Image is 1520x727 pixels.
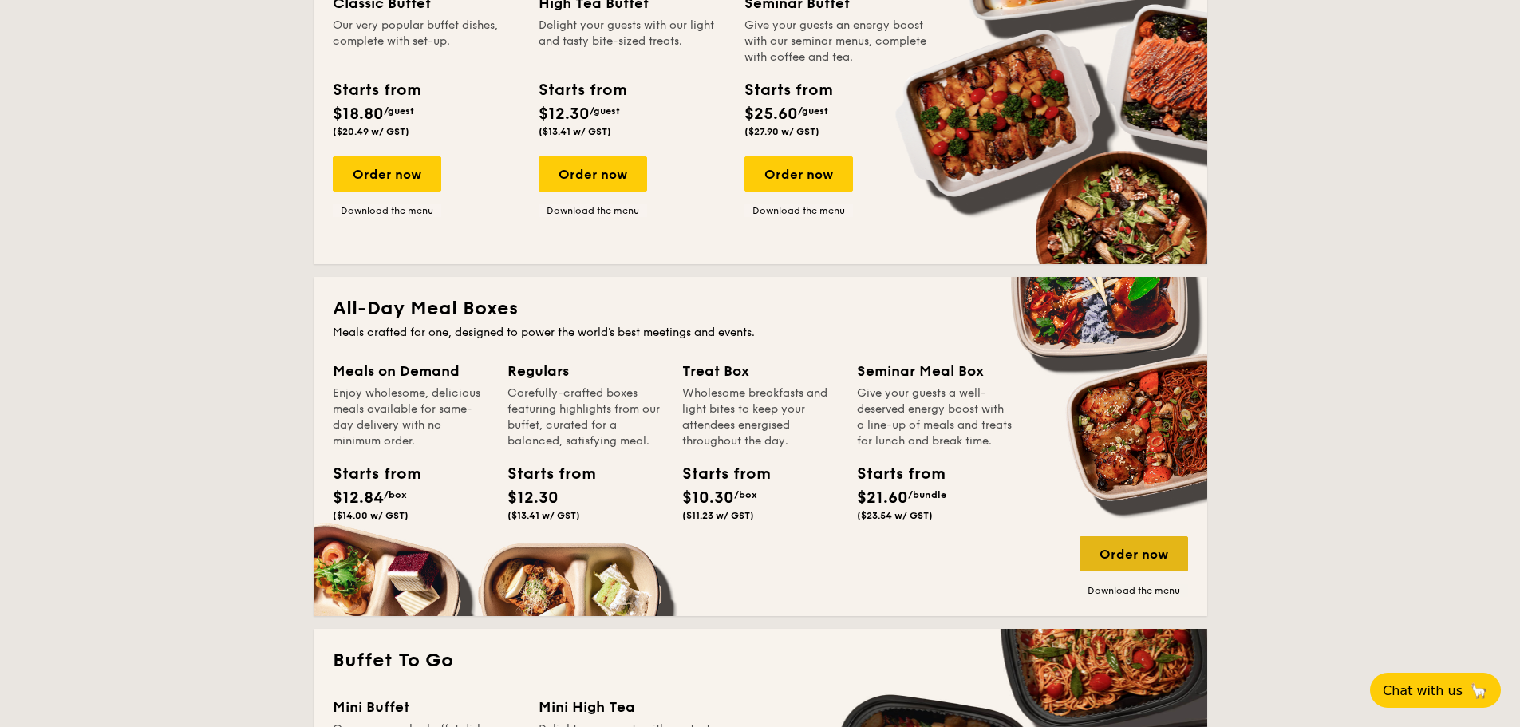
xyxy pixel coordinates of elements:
div: Seminar Meal Box [857,360,1013,382]
a: Download the menu [744,204,853,217]
div: Order now [744,156,853,192]
span: $12.84 [333,488,384,508]
span: $12.30 [539,105,590,124]
span: ($11.23 w/ GST) [682,510,754,521]
div: Starts from [333,78,420,102]
span: 🦙 [1469,682,1488,700]
span: /guest [590,105,620,117]
h2: All-Day Meal Boxes [333,296,1188,322]
span: $25.60 [744,105,798,124]
div: Treat Box [682,360,838,382]
div: Regulars [507,360,663,382]
div: Delight your guests with our light and tasty bite-sized treats. [539,18,725,65]
div: Meals on Demand [333,360,488,382]
a: Download the menu [333,204,441,217]
span: /box [384,489,407,500]
div: Starts from [539,78,626,102]
div: Order now [539,156,647,192]
div: Order now [333,156,441,192]
span: $21.60 [857,488,908,508]
span: ($14.00 w/ GST) [333,510,409,521]
span: ($23.54 w/ GST) [857,510,933,521]
span: /box [734,489,757,500]
span: $10.30 [682,488,734,508]
span: ($20.49 w/ GST) [333,126,409,137]
span: /bundle [908,489,946,500]
button: Chat with us🦙 [1370,673,1501,708]
span: /guest [798,105,828,117]
div: Starts from [682,462,754,486]
div: Give your guests a well-deserved energy boost with a line-up of meals and treats for lunch and br... [857,385,1013,449]
span: ($27.90 w/ GST) [744,126,819,137]
span: $18.80 [333,105,384,124]
span: $12.30 [507,488,559,508]
div: Starts from [744,78,831,102]
span: Chat with us [1383,683,1463,698]
span: /guest [384,105,414,117]
div: Give your guests an energy boost with our seminar menus, complete with coffee and tea. [744,18,931,65]
div: Enjoy wholesome, delicious meals available for same-day delivery with no minimum order. [333,385,488,449]
div: Order now [1080,536,1188,571]
a: Download the menu [1080,584,1188,597]
div: Mini High Tea [539,696,725,718]
span: ($13.41 w/ GST) [539,126,611,137]
span: ($13.41 w/ GST) [507,510,580,521]
div: Starts from [857,462,929,486]
a: Download the menu [539,204,647,217]
div: Meals crafted for one, designed to power the world's best meetings and events. [333,325,1188,341]
div: Starts from [333,462,405,486]
div: Wholesome breakfasts and light bites to keep your attendees energised throughout the day. [682,385,838,449]
div: Carefully-crafted boxes featuring highlights from our buffet, curated for a balanced, satisfying ... [507,385,663,449]
div: Starts from [507,462,579,486]
h2: Buffet To Go [333,648,1188,674]
div: Mini Buffet [333,696,519,718]
div: Our very popular buffet dishes, complete with set-up. [333,18,519,65]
